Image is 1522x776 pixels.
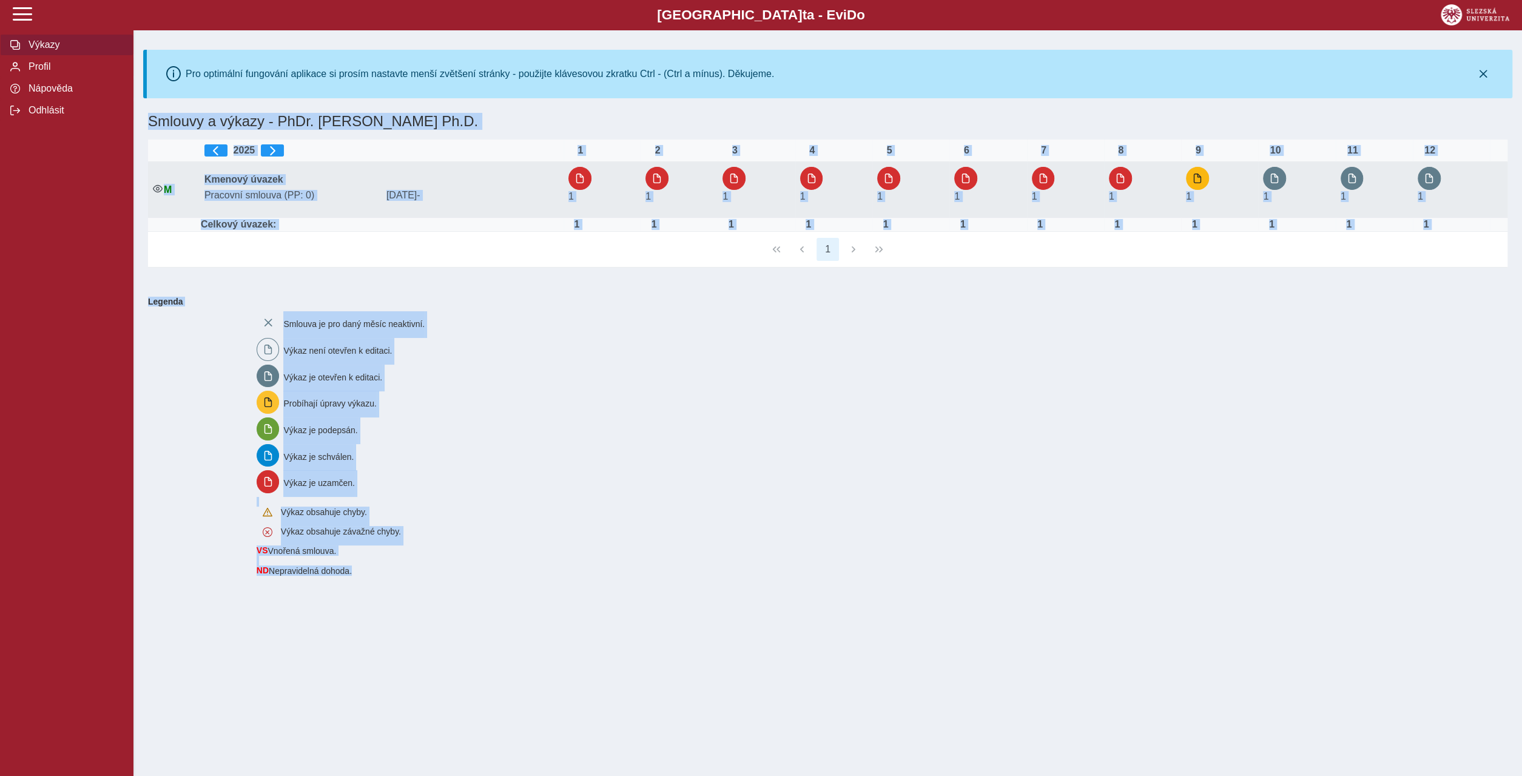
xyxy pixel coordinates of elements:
span: Smlouva je pro daný měsíc neaktivní. [283,319,425,329]
div: 10 [1263,145,1287,156]
div: Úvazek : 8 h / den. 40 h / týden. [951,219,975,230]
div: 12 [1418,145,1442,156]
span: Smlouva vnořená do kmene [257,545,268,555]
div: Úvazek : 8 h / den. 40 h / týden. [1105,219,1130,230]
b: Kmenový úvazek [204,174,283,184]
button: 1 [817,238,840,261]
span: Nepravidelná dohoda. [269,566,352,576]
span: Odhlásit [25,105,123,116]
div: Úvazek : 8 h / den. 40 h / týden. [796,219,821,230]
span: Úvazek : 8 h / den. 40 h / týden. [877,191,883,201]
span: Profil [25,61,123,72]
span: Úvazek : 8 h / den. 40 h / týden. [1418,191,1423,201]
div: Úvazek : 8 h / den. 40 h / týden. [565,219,589,230]
h1: Smlouvy a výkazy - PhDr. [PERSON_NAME] Ph.D. [143,108,1284,135]
b: Legenda [143,292,1503,311]
span: Nápověda [25,83,123,94]
div: Úvazek : 8 h / den. 40 h / týden. [642,219,666,230]
span: Smlouva vnořená do kmene [257,565,269,575]
span: t [802,7,806,22]
span: Výkaz je podepsán. [283,425,357,435]
span: Výkaz je schválen. [283,451,354,461]
span: Úvazek : 8 h / den. 40 h / týden. [954,191,960,201]
span: [DATE] [382,190,564,201]
span: Výkaz obsahuje chyby. [281,507,367,517]
div: Pro optimální fungování aplikace si prosím nastavte menší zvětšení stránky - použijte klávesovou ... [186,69,774,79]
span: Úvazek : 8 h / den. 40 h / týden. [1263,191,1268,201]
div: 9 [1186,145,1210,156]
div: 5 [877,145,901,156]
div: Úvazek : 8 h / den. 40 h / týden. [1028,219,1052,230]
span: Pracovní smlouva (PP: 0) [200,190,382,201]
span: - [417,190,420,200]
span: Výkaz je uzamčen. [283,478,355,488]
span: D [847,7,857,22]
span: Úvazek : 8 h / den. 40 h / týden. [1341,191,1346,201]
div: 11 [1341,145,1365,156]
div: 3 [722,145,747,156]
div: 7 [1032,145,1056,156]
span: Úvazek : 8 h / den. 40 h / týden. [568,191,574,201]
span: Výkaz není otevřen k editaci. [283,346,392,356]
div: 4 [800,145,824,156]
span: Úvazek : 8 h / den. 40 h / týden. [800,191,806,201]
span: Výkaz obsahuje závažné chyby. [281,527,401,536]
div: Úvazek : 8 h / den. 40 h / týden. [1182,219,1207,230]
span: Vnořená smlouva. [268,546,336,556]
span: Úvazek : 8 h / den. 40 h / týden. [1032,191,1037,201]
span: Úvazek : 8 h / den. 40 h / týden. [645,191,651,201]
td: Celkový úvazek: [200,218,564,232]
img: logo_web_su.png [1441,4,1509,25]
div: Úvazek : 8 h / den. 40 h / týden. [874,219,898,230]
span: Úvazek : 8 h / den. 40 h / týden. [1186,191,1191,201]
div: 2 [645,145,670,156]
div: Úvazek : 8 h / den. 40 h / týden. [1414,219,1438,230]
span: Výkaz je otevřen k editaci. [283,372,382,382]
div: Úvazek : 8 h / den. 40 h / týden. [719,219,743,230]
div: Úvazek : 8 h / den. 40 h / týden. [1259,219,1284,230]
i: Smlouva je aktivní [153,184,163,194]
span: Úvazek : 8 h / den. 40 h / týden. [1109,191,1114,201]
div: Úvazek : 8 h / den. 40 h / týden. [1337,219,1361,230]
div: 8 [1109,145,1133,156]
b: [GEOGRAPHIC_DATA] a - Evi [36,7,1486,23]
div: 6 [954,145,978,156]
span: Údaje souhlasí s údaji v Magionu [164,184,172,195]
span: Výkazy [25,39,123,50]
div: 1 [568,145,593,156]
span: o [857,7,865,22]
span: Úvazek : 8 h / den. 40 h / týden. [722,191,728,201]
div: 2025 [204,144,559,157]
span: Probíhají úpravy výkazu. [283,399,376,408]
